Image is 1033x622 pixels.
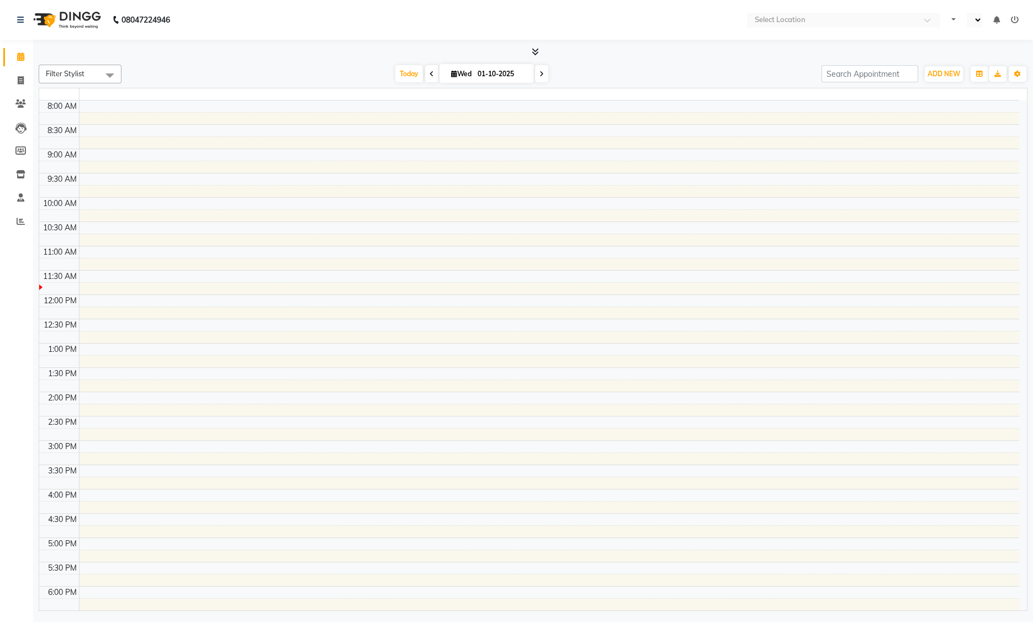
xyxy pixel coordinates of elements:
[28,4,104,35] img: logo
[474,66,529,82] input: 2025-10-01
[46,368,79,379] div: 1:30 PM
[395,65,423,82] span: Today
[46,514,79,525] div: 4:30 PM
[46,489,79,501] div: 4:00 PM
[755,14,806,25] div: Select Location
[46,441,79,452] div: 3:00 PM
[46,69,84,78] span: Filter Stylist
[121,4,170,35] b: 08047224946
[46,562,79,574] div: 5:30 PM
[46,344,79,355] div: 1:00 PM
[45,101,79,112] div: 8:00 AM
[45,173,79,185] div: 9:30 AM
[45,125,79,136] div: 8:30 AM
[46,465,79,477] div: 3:30 PM
[41,198,79,209] div: 10:00 AM
[41,222,79,234] div: 10:30 AM
[41,295,79,307] div: 12:00 PM
[822,65,918,82] input: Search Appointment
[41,246,79,258] div: 11:00 AM
[46,538,79,550] div: 5:00 PM
[46,417,79,428] div: 2:30 PM
[46,587,79,598] div: 6:00 PM
[41,271,79,282] div: 11:30 AM
[448,70,474,78] span: Wed
[925,66,963,82] button: ADD NEW
[928,70,960,78] span: ADD NEW
[45,149,79,161] div: 9:00 AM
[41,319,79,331] div: 12:30 PM
[46,392,79,404] div: 2:00 PM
